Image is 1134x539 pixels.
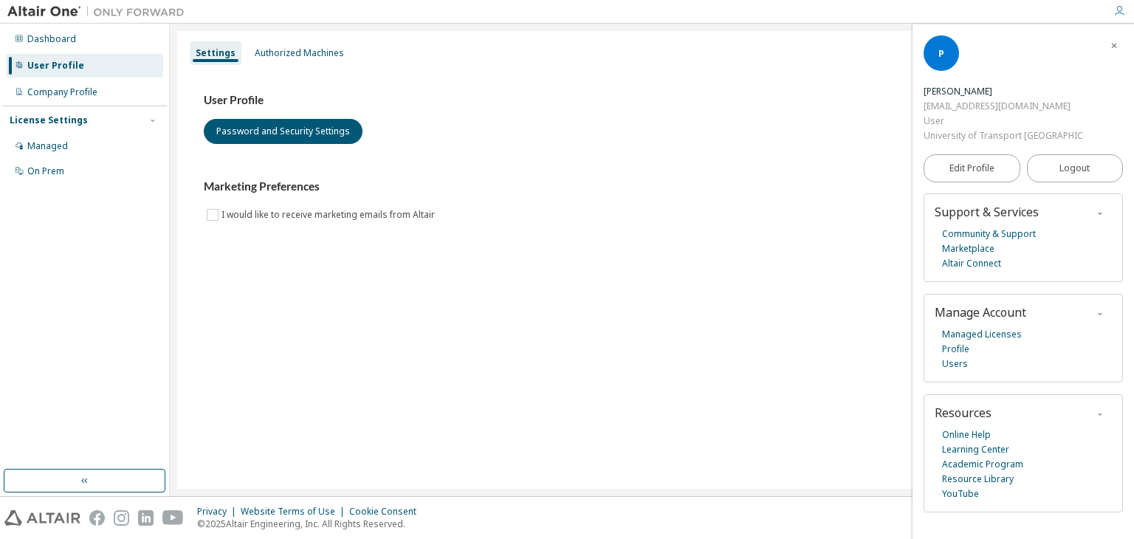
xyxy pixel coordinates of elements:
button: Logout [1027,154,1124,182]
span: Edit Profile [949,162,994,174]
a: Community & Support [942,227,1036,241]
div: Settings [196,47,236,59]
div: User [924,114,1083,128]
a: Managed Licenses [942,327,1022,342]
img: instagram.svg [114,510,129,526]
span: Logout [1059,161,1090,176]
div: Dashboard [27,33,76,45]
button: Password and Security Settings [204,119,362,144]
a: Resource Library [942,472,1014,487]
div: License Settings [10,114,88,126]
div: Authorized Machines [255,47,344,59]
div: Phu Duong [924,84,1083,99]
img: altair_logo.svg [4,510,80,526]
a: Users [942,357,968,371]
span: Support & Services [935,204,1039,220]
img: Altair One [7,4,192,19]
span: Resources [935,405,992,421]
label: I would like to receive marketing emails from Altair [221,206,438,224]
a: Online Help [942,428,991,442]
div: Website Terms of Use [241,506,349,518]
p: © 2025 Altair Engineering, Inc. All Rights Reserved. [197,518,425,530]
div: [EMAIL_ADDRESS][DOMAIN_NAME] [924,99,1083,114]
h3: User Profile [204,93,1100,108]
a: Altair Connect [942,256,1001,271]
img: youtube.svg [162,510,184,526]
div: Cookie Consent [349,506,425,518]
a: Edit Profile [924,154,1020,182]
a: Learning Center [942,442,1009,457]
img: linkedin.svg [138,510,154,526]
div: Privacy [197,506,241,518]
div: Company Profile [27,86,97,98]
a: YouTube [942,487,979,501]
div: Managed [27,140,68,152]
a: Profile [942,342,969,357]
img: facebook.svg [89,510,105,526]
h3: Marketing Preferences [204,179,1100,194]
div: On Prem [27,165,64,177]
a: Academic Program [942,457,1023,472]
a: Marketplace [942,241,994,256]
span: Manage Account [935,304,1026,320]
div: User Profile [27,60,84,72]
div: University of Transport [GEOGRAPHIC_DATA] [924,128,1083,143]
span: P [938,47,944,60]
